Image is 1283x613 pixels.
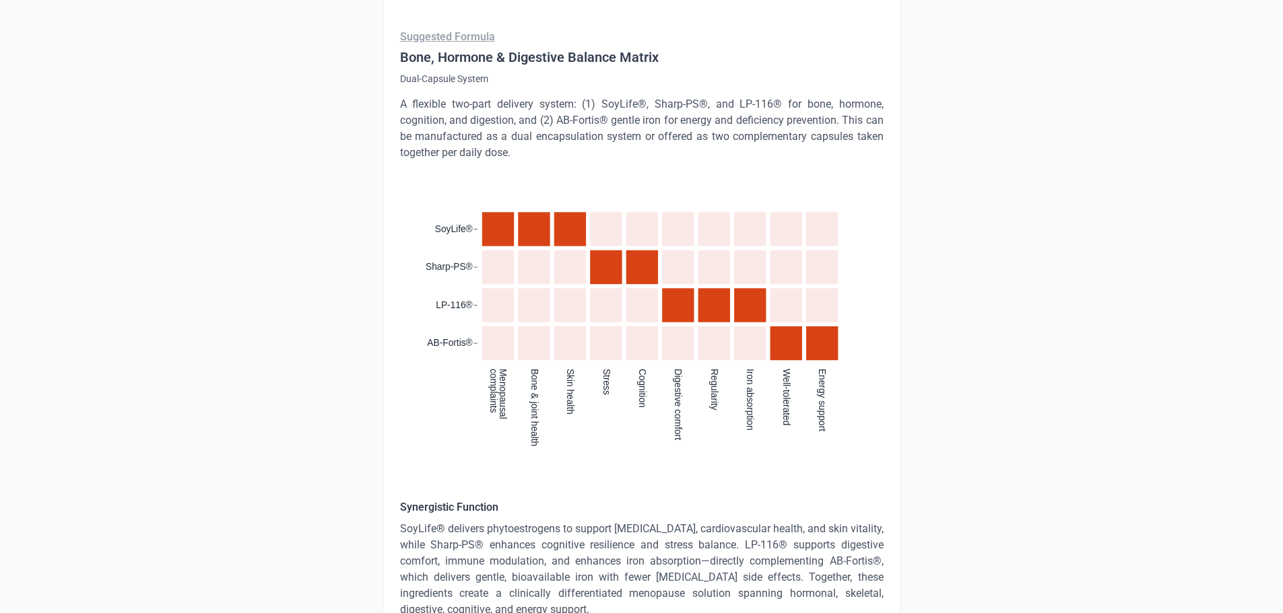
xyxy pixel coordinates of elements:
[400,499,884,515] h5: Synergistic Function
[636,369,647,408] text: Cognition
[400,72,884,85] p: Dual-Capsule System
[426,262,473,273] text: Sharp-PS®
[473,229,477,344] g: y-axis tick
[673,369,683,440] text: Digestive comfort
[436,300,472,310] text: LP-116®
[497,369,507,419] tspan: Menopausal
[427,338,472,349] text: AB-Fortis®
[781,369,791,425] text: Well-tolerated
[817,369,827,431] text: Energy support
[488,369,827,446] g: x-axis tick label
[400,29,884,45] p: Suggested Formula
[601,369,611,395] text: Stress
[709,369,719,410] text: Regularity
[426,224,473,349] g: y-axis tick label
[565,369,575,414] text: Skin health
[745,369,755,431] text: Iron absorption
[400,96,884,161] p: A flexible two-part delivery system: (1) SoyLife®, Sharp-PS®, and LP-116® for bone, hormone, cogn...
[400,48,884,67] h4: Bone, Hormone & Digestive Balance Matrix
[488,369,498,413] tspan: complaints
[529,369,539,446] text: Bone & joint health
[434,224,472,234] text: SoyLife®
